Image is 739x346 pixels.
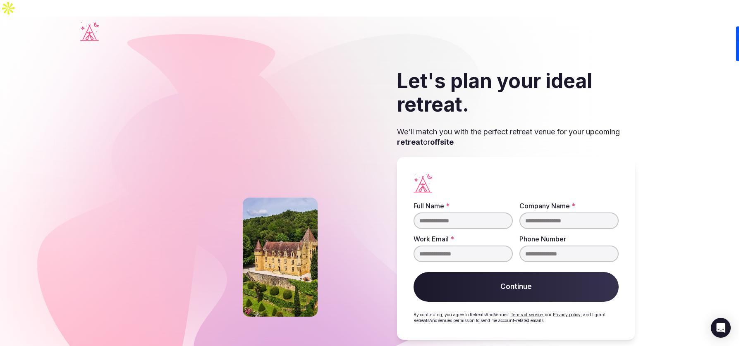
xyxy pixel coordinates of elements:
a: Privacy policy [553,312,581,317]
img: Phoenix river ranch resort [80,198,236,317]
p: We'll match you with the perfect retreat venue for your upcoming or [397,126,635,147]
strong: offsite [430,138,454,146]
p: By continuing, you agree to RetreatsAndVenues' , our , and I grant RetreatsAndVenues permission t... [414,312,619,323]
img: Falkensteiner outdoor resort with pools [80,46,318,191]
strong: retreat [397,138,423,146]
label: Work Email [414,236,513,242]
h2: Let's plan your ideal retreat. [397,69,635,117]
img: Castle on a slope [243,198,318,317]
label: Company Name [519,203,619,209]
a: Terms of service [511,312,543,317]
a: Visit the homepage [80,22,99,41]
label: Full Name [414,203,513,209]
label: Phone Number [519,236,619,242]
button: Continue [414,272,619,302]
div: Open Intercom Messenger [711,318,731,338]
